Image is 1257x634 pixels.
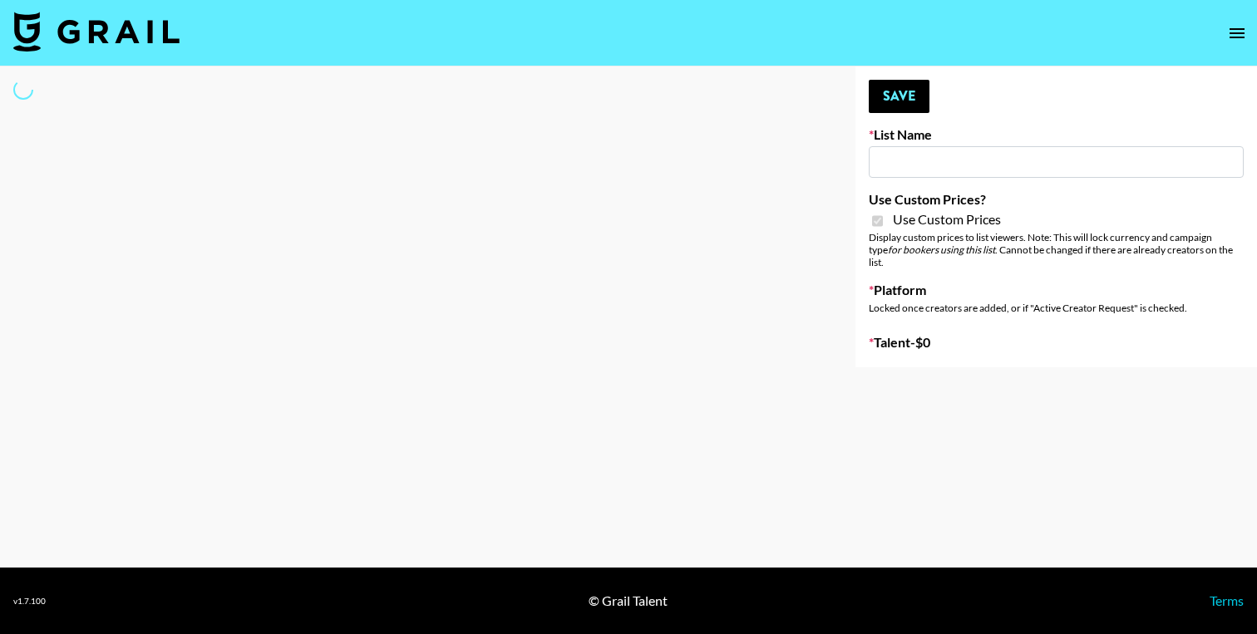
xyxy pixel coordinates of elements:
[869,302,1244,314] div: Locked once creators are added, or if "Active Creator Request" is checked.
[13,12,180,52] img: Grail Talent
[1210,592,1244,608] a: Terms
[893,211,1001,228] span: Use Custom Prices
[869,231,1244,268] div: Display custom prices to list viewers. Note: This will lock currency and campaign type . Cannot b...
[13,596,46,607] div: v 1.7.100
[869,334,1244,351] label: Talent - $ 0
[869,191,1244,208] label: Use Custom Prices?
[589,592,668,609] div: © Grail Talent
[869,282,1244,298] label: Platform
[869,80,929,113] button: Save
[888,243,995,256] em: for bookers using this list
[869,126,1244,143] label: List Name
[1220,17,1254,50] button: open drawer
